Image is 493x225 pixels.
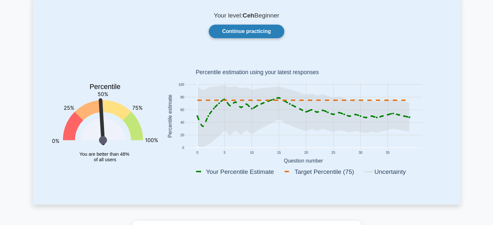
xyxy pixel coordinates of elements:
text: 35 [386,151,390,155]
text: 60 [180,108,184,112]
text: 20 [180,133,184,137]
text: 30 [358,151,362,155]
text: 80 [180,96,184,99]
tspan: You are better than 48% [79,152,129,157]
text: 15 [277,151,281,155]
text: 25 [331,151,335,155]
tspan: of all users [94,157,116,162]
text: 5 [223,151,225,155]
text: 40 [180,121,184,124]
text: 100 [178,83,184,86]
b: Ceh [242,12,254,19]
text: Percentile estimate [167,95,172,138]
text: 0 [196,151,198,155]
a: Continue practicing [209,25,284,38]
text: 0 [182,146,184,150]
p: Your level: Beginner [48,12,445,19]
text: Question number [284,158,323,163]
text: Percentile [89,83,121,91]
text: 20 [304,151,308,155]
text: Percentile estimation using your latest responses [195,69,319,76]
text: 10 [250,151,253,155]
